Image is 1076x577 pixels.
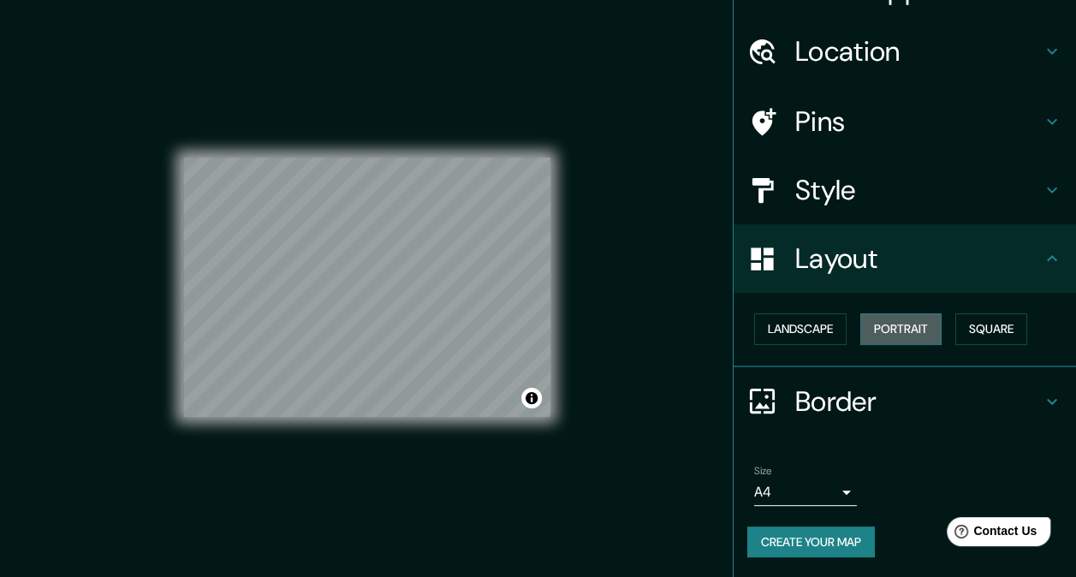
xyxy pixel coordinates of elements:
div: Location [734,17,1076,86]
button: Portrait [860,313,942,345]
div: Pins [734,87,1076,156]
div: Layout [734,224,1076,293]
button: Create your map [747,526,875,558]
h4: Pins [795,104,1042,139]
button: Landscape [754,313,847,345]
label: Size [754,463,772,478]
div: Style [734,156,1076,224]
div: A4 [754,479,857,506]
h4: Style [795,173,1042,207]
canvas: Map [183,158,550,417]
div: Border [734,367,1076,436]
h4: Border [795,384,1042,419]
button: Toggle attribution [521,388,542,408]
iframe: Help widget launcher [924,510,1057,558]
h4: Layout [795,241,1042,276]
h4: Location [795,34,1042,68]
button: Square [955,313,1027,345]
